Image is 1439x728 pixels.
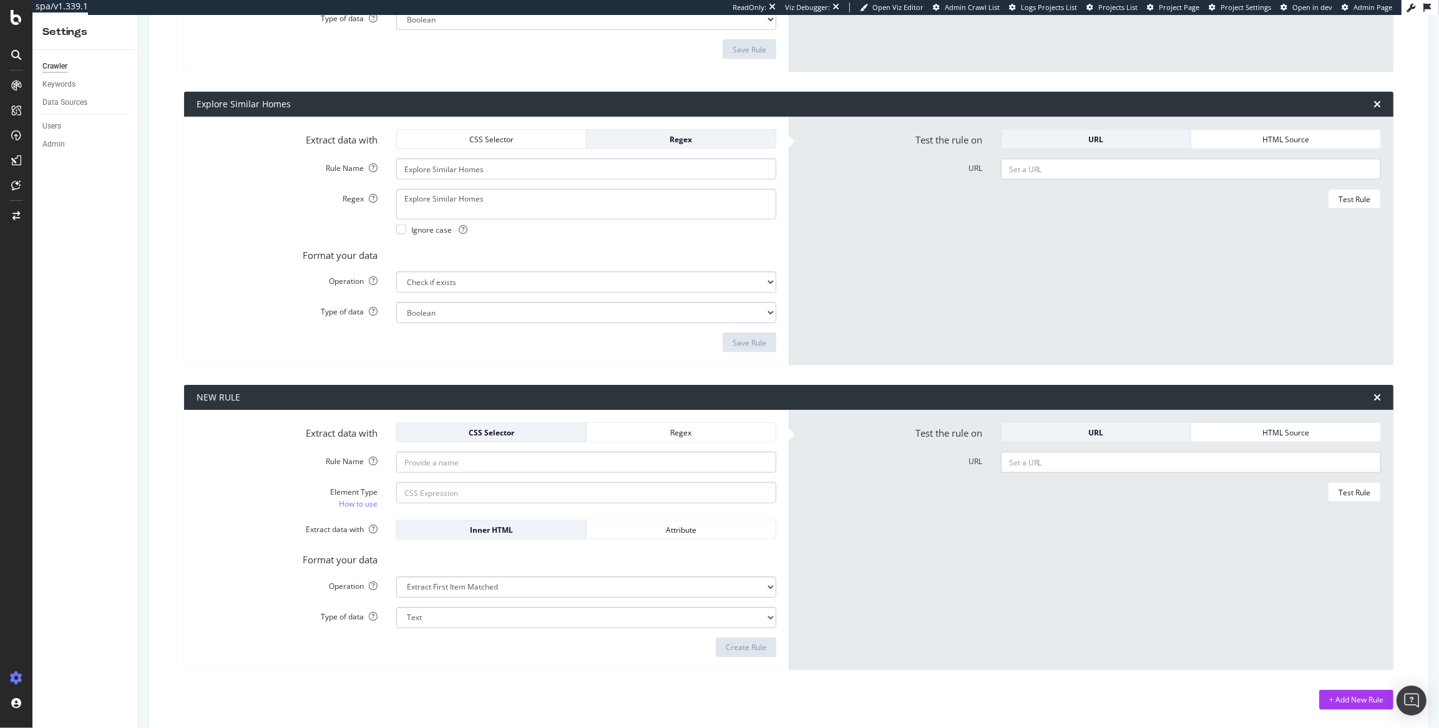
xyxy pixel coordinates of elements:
[187,271,387,286] label: Operation
[396,189,776,219] textarea: Explore Similar Homes
[1201,427,1370,438] div: HTML Source
[1328,482,1381,502] button: Test Rule
[1397,686,1427,716] div: Open Intercom Messenger
[1191,422,1381,442] button: HTML Source
[792,129,992,147] label: Test the rule on
[1209,2,1271,12] a: Project Settings
[1201,134,1370,145] div: HTML Source
[1159,2,1199,12] span: Project Page
[197,487,378,497] div: Element Type
[945,2,1000,12] span: Admin Crawl List
[42,96,129,109] a: Data Sources
[1191,129,1381,149] button: HTML Source
[872,2,924,12] span: Open Viz Editor
[187,129,387,147] label: Extract data with
[187,607,387,622] label: Type of data
[723,39,776,59] button: Save Rule
[187,576,387,591] label: Operation
[792,158,992,173] label: URL
[1354,2,1392,12] span: Admin Page
[1009,2,1077,12] a: Logs Projects List
[42,60,67,73] div: Crawler
[187,158,387,173] label: Rule Name
[187,452,387,467] label: Rule Name
[1339,487,1370,498] div: Test Rule
[42,78,129,91] a: Keywords
[187,245,387,262] label: Format your data
[597,134,766,145] div: Regex
[396,158,776,180] input: Provide a name
[1012,427,1181,438] div: URL
[339,497,378,510] a: How to use
[726,642,766,653] div: Create Rule
[396,422,587,442] button: CSS Selector
[42,120,129,133] a: Users
[1221,2,1271,12] span: Project Settings
[396,482,776,503] input: CSS Expression
[187,9,387,24] label: Type of data
[411,225,467,235] span: Ignore case
[1373,392,1381,402] div: times
[187,189,387,204] label: Regex
[187,549,387,566] label: Format your data
[597,427,766,438] div: Regex
[42,138,129,151] a: Admin
[1342,2,1392,12] a: Admin Page
[1147,2,1199,12] a: Project Page
[587,520,776,540] button: Attribute
[587,422,776,442] button: Regex
[597,525,766,535] div: Attribute
[716,638,776,658] button: Create Rule
[1339,194,1370,205] div: Test Rule
[42,138,65,151] div: Admin
[733,2,766,12] div: ReadOnly:
[933,2,1000,12] a: Admin Crawl List
[1001,452,1381,473] input: Set a URL
[396,129,587,149] button: CSS Selector
[1001,158,1381,180] input: Set a URL
[733,337,766,348] div: Save Rule
[1292,2,1332,12] span: Open in dev
[1329,694,1383,705] div: + Add New Rule
[42,78,76,91] div: Keywords
[187,302,387,317] label: Type of data
[1012,134,1181,145] div: URL
[407,427,576,438] div: CSS Selector
[1001,129,1191,149] button: URL
[1373,99,1381,109] div: times
[792,452,992,467] label: URL
[42,96,87,109] div: Data Sources
[860,2,924,12] a: Open Viz Editor
[187,520,387,535] label: Extract data with
[1021,2,1077,12] span: Logs Projects List
[407,134,576,145] div: CSS Selector
[187,422,387,440] label: Extract data with
[1328,189,1381,209] button: Test Rule
[407,525,576,535] div: Inner HTML
[42,25,128,39] div: Settings
[733,44,766,55] div: Save Rule
[197,98,291,110] div: Explore Similar Homes
[1098,2,1138,12] span: Projects List
[1086,2,1138,12] a: Projects List
[1319,690,1393,710] button: + Add New Rule
[1001,422,1191,442] button: URL
[197,391,240,404] div: NEW RULE
[396,452,776,473] input: Provide a name
[42,60,129,73] a: Crawler
[723,332,776,352] button: Save Rule
[792,422,992,440] label: Test the rule on
[785,2,830,12] div: Viz Debugger:
[587,129,776,149] button: Regex
[1280,2,1332,12] a: Open in dev
[396,520,587,540] button: Inner HTML
[42,120,61,133] div: Users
